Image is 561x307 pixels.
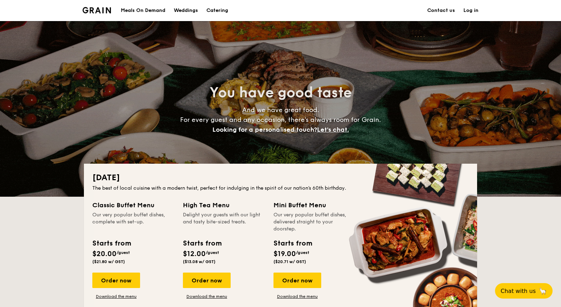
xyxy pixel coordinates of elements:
a: Download the menu [273,294,321,299]
span: $20.00 [92,250,117,258]
span: $12.00 [183,250,206,258]
a: Download the menu [183,294,231,299]
span: $19.00 [273,250,296,258]
span: /guest [296,250,309,255]
a: Download the menu [92,294,140,299]
div: Our very popular buffet dishes, complete with set-up. [92,211,174,233]
span: 🦙 [539,287,547,295]
div: The best of local cuisine with a modern twist, perfect for indulging in the spirit of our nation’... [92,185,469,192]
div: Our very popular buffet dishes, delivered straight to your doorstep. [273,211,356,233]
span: /guest [117,250,130,255]
a: Logotype [82,7,111,13]
div: Order now [92,273,140,288]
img: Grain [82,7,111,13]
span: Chat with us [501,288,536,294]
span: /guest [206,250,219,255]
div: High Tea Menu [183,200,265,210]
div: Starts from [183,238,221,249]
h2: [DATE] [92,172,469,183]
div: Delight your guests with our light and tasty bite-sized treats. [183,211,265,233]
div: Mini Buffet Menu [273,200,356,210]
span: Let's chat. [317,126,349,133]
button: Chat with us🦙 [495,283,553,299]
div: Starts from [273,238,312,249]
span: ($13.08 w/ GST) [183,259,216,264]
span: ($21.80 w/ GST) [92,259,125,264]
span: ($20.71 w/ GST) [273,259,306,264]
div: Order now [183,273,231,288]
div: Order now [273,273,321,288]
div: Classic Buffet Menu [92,200,174,210]
div: Starts from [92,238,131,249]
